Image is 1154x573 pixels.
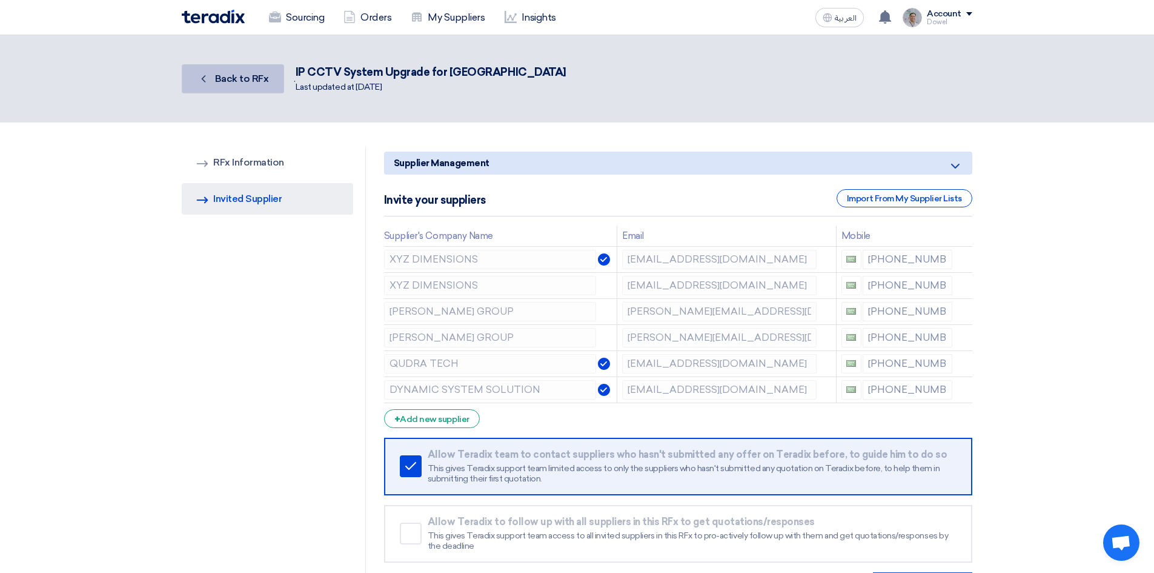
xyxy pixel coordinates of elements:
div: Add new supplier [384,409,480,428]
input: Email [622,328,816,347]
a: Insights [495,4,566,31]
a: Sourcing [259,4,334,31]
th: Email [617,226,837,246]
input: Email [622,250,816,269]
input: Supplier Name [384,302,596,321]
div: This gives Teradix support team access to all invited suppliers in this RFx to pro-actively follo... [428,531,955,552]
div: Account [927,9,961,19]
div: Dowel [927,19,972,25]
div: Import From My Supplier Lists [837,189,972,207]
div: Last updated at [DATE] [296,81,566,93]
input: Email [622,276,816,295]
h5: Supplier Management [384,152,972,175]
a: Open chat [1103,524,1139,561]
div: . [182,59,972,98]
input: Supplier Name [384,354,596,374]
input: Supplier Name [384,328,596,347]
img: Verified Account [598,253,610,266]
div: IP CCTV System Upgrade for [GEOGRAPHIC_DATA] [296,64,566,81]
th: Mobile [836,226,957,246]
a: Invited Supplier [182,183,353,215]
input: Email [622,354,816,374]
div: Allow Teradix to follow up with all suppliers in this RFx to get quotations/responses [428,516,955,528]
img: Teradix logo [182,10,245,24]
img: Verified Account [598,358,610,370]
h5: Invite your suppliers [384,194,486,206]
span: العربية [835,14,857,22]
span: Back to RFx [215,73,269,84]
img: Verified Account [598,384,610,396]
a: Back to RFx [182,64,284,93]
input: Supplier Name [384,250,596,269]
a: My Suppliers [401,4,494,31]
input: Email [622,302,816,321]
div: Allow Teradix team to contact suppliers who hasn't submitted any offer on Teradix before, to guid... [428,449,955,461]
div: This gives Teradix support team limited access to only the suppliers who hasn't submitted any quo... [428,463,955,484]
img: IMG_1753965247717.jpg [903,8,922,27]
input: Supplier Name [384,380,596,400]
input: Email [622,380,816,400]
th: Supplier's Company Name [384,226,617,246]
a: RFx Information [182,147,353,178]
button: العربية [815,8,864,27]
span: + [394,414,400,425]
input: Supplier Name [384,276,596,295]
a: Orders [334,4,401,31]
